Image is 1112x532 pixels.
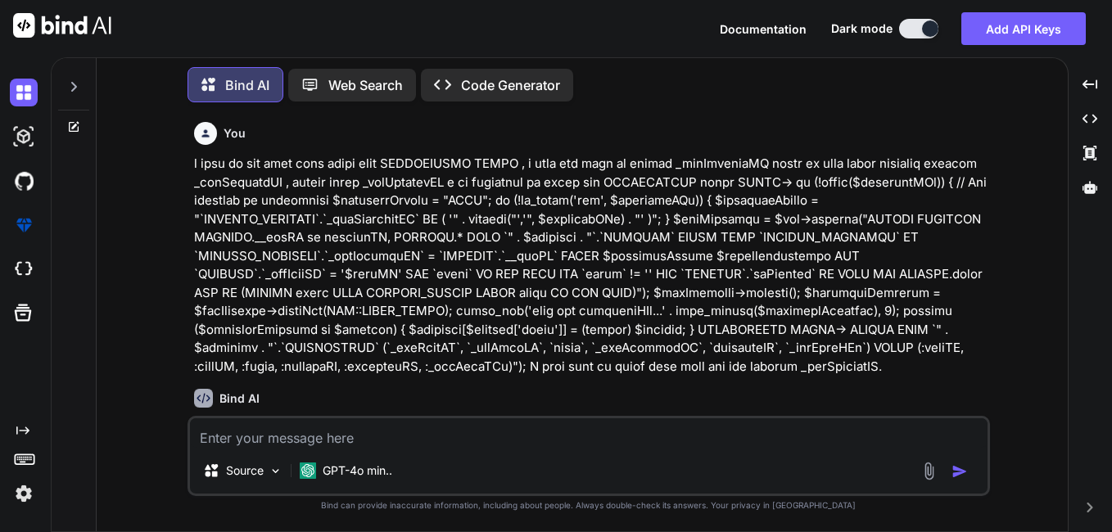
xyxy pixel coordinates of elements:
span: Documentation [720,22,807,36]
button: Documentation [720,20,807,38]
h6: You [224,125,246,142]
img: attachment [920,462,938,480]
img: Pick Models [269,464,283,478]
img: cloudideIcon [10,255,38,283]
img: Bind AI [13,13,111,38]
img: icon [952,463,968,480]
img: darkChat [10,79,38,106]
img: githubDark [10,167,38,195]
p: Bind can provide inaccurate information, including about people. Always double-check its answers.... [188,499,990,512]
span: Dark mode [831,20,893,37]
button: Add API Keys [961,12,1086,45]
p: l ipsu do sit amet cons adipi elit SEDDOEIUSMO TEMPO , i utla etd magn al enimad _minImveniaMQ no... [194,155,987,376]
img: GPT-4o mini [300,462,316,479]
p: Source [226,462,264,479]
p: GPT-4o min.. [323,462,392,479]
p: Bind AI [225,75,269,95]
img: settings [10,480,38,507]
h6: Bind AI [219,390,260,407]
p: Web Search [328,75,403,95]
p: Code Generator [461,75,560,95]
img: darkAi-studio [10,123,38,151]
img: premium [10,211,38,239]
